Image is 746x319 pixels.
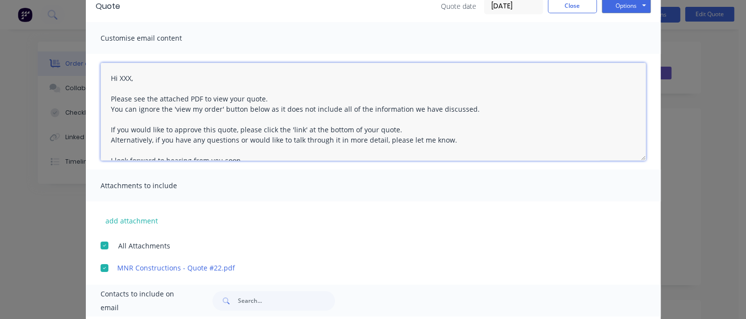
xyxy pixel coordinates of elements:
[441,1,476,11] span: Quote date
[101,63,646,161] textarea: Hi XXX, Please see the attached PDF to view your quote. You can ignore the 'view my order' button...
[101,179,208,193] span: Attachments to include
[117,263,621,273] a: MNR Constructions - Quote #22.pdf
[96,0,120,12] div: Quote
[101,213,163,228] button: add attachment
[238,291,335,311] input: Search...
[101,287,188,315] span: Contacts to include on email
[118,241,170,251] span: All Attachments
[101,31,208,45] span: Customise email content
